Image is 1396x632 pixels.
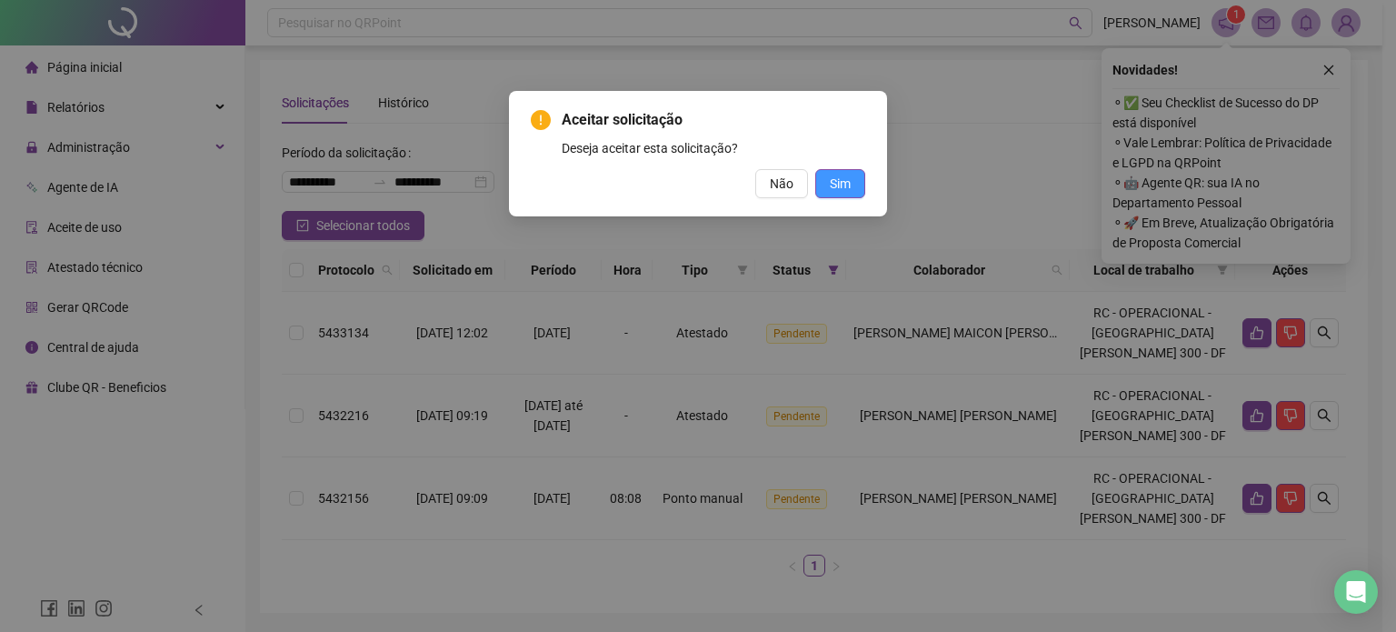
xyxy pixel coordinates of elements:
[531,110,551,130] span: exclamation-circle
[755,169,808,198] button: Não
[562,109,865,131] span: Aceitar solicitação
[562,138,865,158] div: Deseja aceitar esta solicitação?
[770,174,793,194] span: Não
[1334,570,1378,614] div: Open Intercom Messenger
[830,174,851,194] span: Sim
[815,169,865,198] button: Sim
